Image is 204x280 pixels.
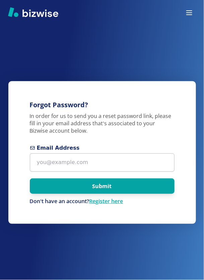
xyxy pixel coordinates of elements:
div: Don't have an account?Register here [30,198,175,205]
input: you@example.com [30,153,175,172]
a: Register here [89,197,123,205]
button: Submit [30,178,175,194]
span: Email Address [30,144,175,152]
p: Don't have an account? [30,198,175,205]
h3: Forgot Password? [30,100,175,110]
p: In order for us to send you a reset password link, please fill in your email address that's assoc... [30,113,175,135]
img: Bizwise Logo [8,7,58,17]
